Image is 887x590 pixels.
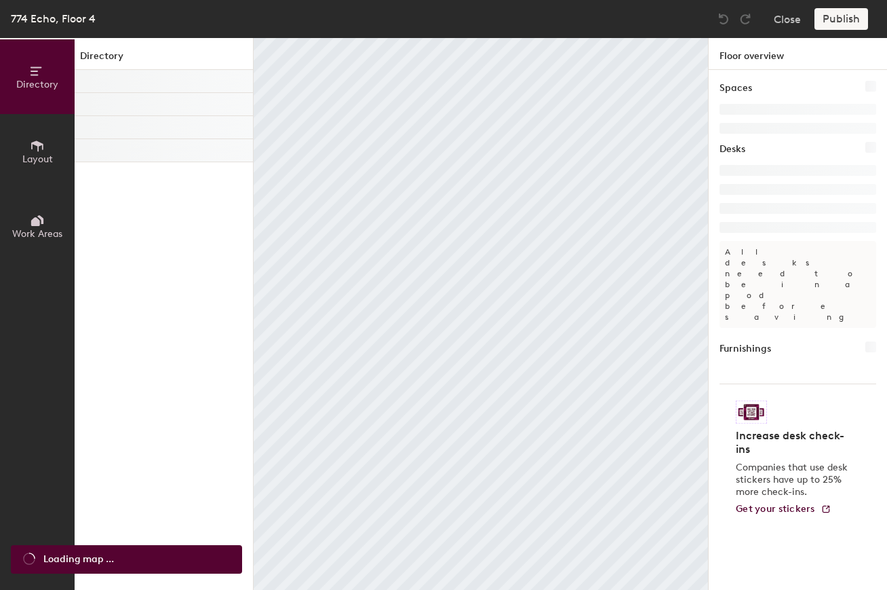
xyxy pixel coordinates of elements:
h1: Floor overview [709,38,887,70]
span: Layout [22,153,53,165]
h1: Directory [75,49,253,70]
p: All desks need to be in a pod before saving [720,241,876,328]
span: Directory [16,79,58,90]
span: Get your stickers [736,503,815,515]
p: Companies that use desk stickers have up to 25% more check-ins. [736,462,852,498]
span: Work Areas [12,228,62,240]
a: Get your stickers [736,504,831,515]
span: Loading map ... [43,552,114,567]
img: Redo [738,12,752,26]
button: Close [774,8,801,30]
h1: Furnishings [720,342,771,356]
h4: Increase desk check-ins [736,429,852,456]
img: Undo [717,12,730,26]
h1: Spaces [720,81,752,96]
div: 774 Echo, Floor 4 [11,10,96,27]
h1: Desks [720,142,745,157]
img: Sticker logo [736,401,767,424]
